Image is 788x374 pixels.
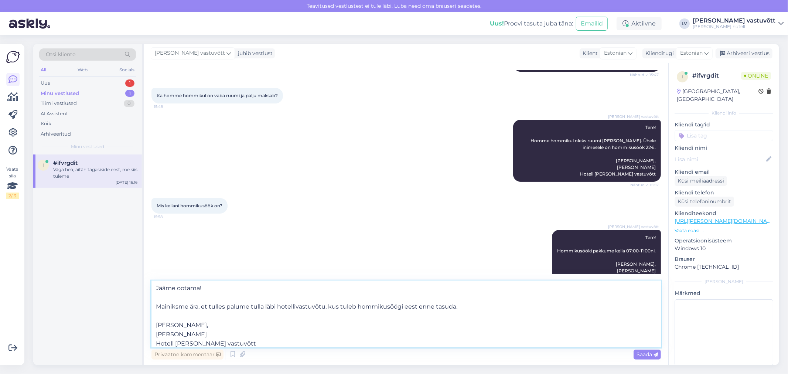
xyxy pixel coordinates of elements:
span: 15:58 [154,214,181,220]
div: Proovi tasuta juba täna: [490,19,573,28]
button: Emailid [576,17,608,31]
span: i [682,74,683,79]
div: LV [679,18,690,29]
p: Klienditeekond [675,210,773,217]
div: Väga hea, aitäh tagasiside eest, me siis tuleme [53,166,137,180]
span: Estonian [680,49,703,57]
div: Klienditugi [642,50,674,57]
p: Brauser [675,255,773,263]
div: Web [76,65,89,75]
span: [PERSON_NAME] vastuvõtt [608,224,659,229]
div: 0 [124,100,134,107]
span: #ifvrgdit [53,160,78,166]
a: [PERSON_NAME] vastuvõtt[PERSON_NAME] hotell [693,18,784,30]
span: Estonian [604,49,627,57]
div: Privaatne kommentaar [151,350,224,360]
div: Arhiveeri vestlus [716,48,772,58]
div: [PERSON_NAME] vastuvõtt [693,18,775,24]
span: Minu vestlused [71,143,104,150]
div: 1 [125,79,134,87]
span: [PERSON_NAME] vastuvõtt [155,49,225,57]
div: [DATE] 16:16 [116,180,137,185]
img: Askly Logo [6,50,20,64]
div: Minu vestlused [41,90,79,97]
div: 2 / 3 [6,193,19,199]
div: # ifvrgdit [692,71,741,80]
div: Vaata siia [6,166,19,199]
span: 15:48 [154,104,181,109]
p: Kliendi email [675,168,773,176]
p: Märkmed [675,289,773,297]
span: Ka homme hommikul on vaba ruumi ja palju maksab? [157,93,278,98]
span: Nähtud ✓ 15:57 [630,182,659,188]
div: Klient [580,50,598,57]
div: Küsi telefoninumbrit [675,197,734,207]
div: Küsi meiliaadressi [675,176,727,186]
div: All [39,65,48,75]
p: Kliendi tag'id [675,121,773,129]
div: Kõik [41,120,51,127]
div: [PERSON_NAME] [675,278,773,285]
span: Saada [637,351,658,358]
span: Nähtud ✓ 15:47 [630,72,659,78]
p: Vaata edasi ... [675,227,773,234]
div: [GEOGRAPHIC_DATA], [GEOGRAPHIC_DATA] [677,88,758,103]
input: Lisa nimi [675,155,765,163]
span: [PERSON_NAME] vastuvõtt [608,114,659,119]
p: Kliendi nimi [675,144,773,152]
input: Lisa tag [675,130,773,141]
div: Aktiivne [617,17,662,30]
div: Tiimi vestlused [41,100,77,107]
span: i [42,162,44,168]
p: Windows 10 [675,245,773,252]
p: Kliendi telefon [675,189,773,197]
p: Chrome [TECHNICAL_ID] [675,263,773,271]
p: Operatsioonisüsteem [675,237,773,245]
div: Uus [41,79,50,87]
div: juhib vestlust [235,50,273,57]
span: Mis kellani hommikusöök on? [157,203,222,208]
span: Otsi kliente [46,51,75,58]
div: Kliendi info [675,110,773,116]
textarea: Tere! Jääme ootama! Mainiksme ära, et tulles palume tulla läbi hotellivastuvõtu, kus tuleb hommik... [151,281,661,347]
span: Online [741,72,771,80]
div: Arhiveeritud [41,130,71,138]
div: [PERSON_NAME] hotell [693,24,775,30]
div: 1 [125,90,134,97]
div: Socials [118,65,136,75]
div: AI Assistent [41,110,68,118]
b: Uus! [490,20,504,27]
